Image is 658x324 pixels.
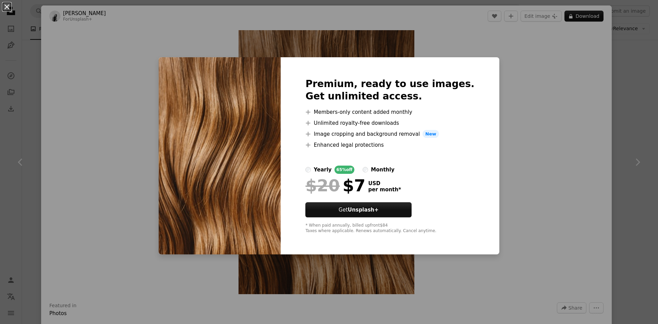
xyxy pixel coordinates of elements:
button: GetUnsplash+ [305,202,412,217]
div: yearly [314,166,331,174]
li: Enhanced legal protections [305,141,474,149]
div: 65% off [334,166,355,174]
div: $7 [305,177,365,194]
span: New [423,130,439,138]
span: per month * [368,187,401,193]
input: monthly [363,167,368,172]
div: monthly [371,166,394,174]
li: Image cropping and background removal [305,130,474,138]
img: premium_photo-1706800175868-1ef13f9016af [159,57,281,255]
div: * When paid annually, billed upfront $84 Taxes where applicable. Renews automatically. Cancel any... [305,223,474,234]
span: $20 [305,177,340,194]
li: Unlimited royalty-free downloads [305,119,474,127]
h2: Premium, ready to use images. Get unlimited access. [305,78,474,103]
span: USD [368,180,401,187]
li: Members-only content added monthly [305,108,474,116]
input: yearly65%off [305,167,311,172]
strong: Unsplash+ [348,207,379,213]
